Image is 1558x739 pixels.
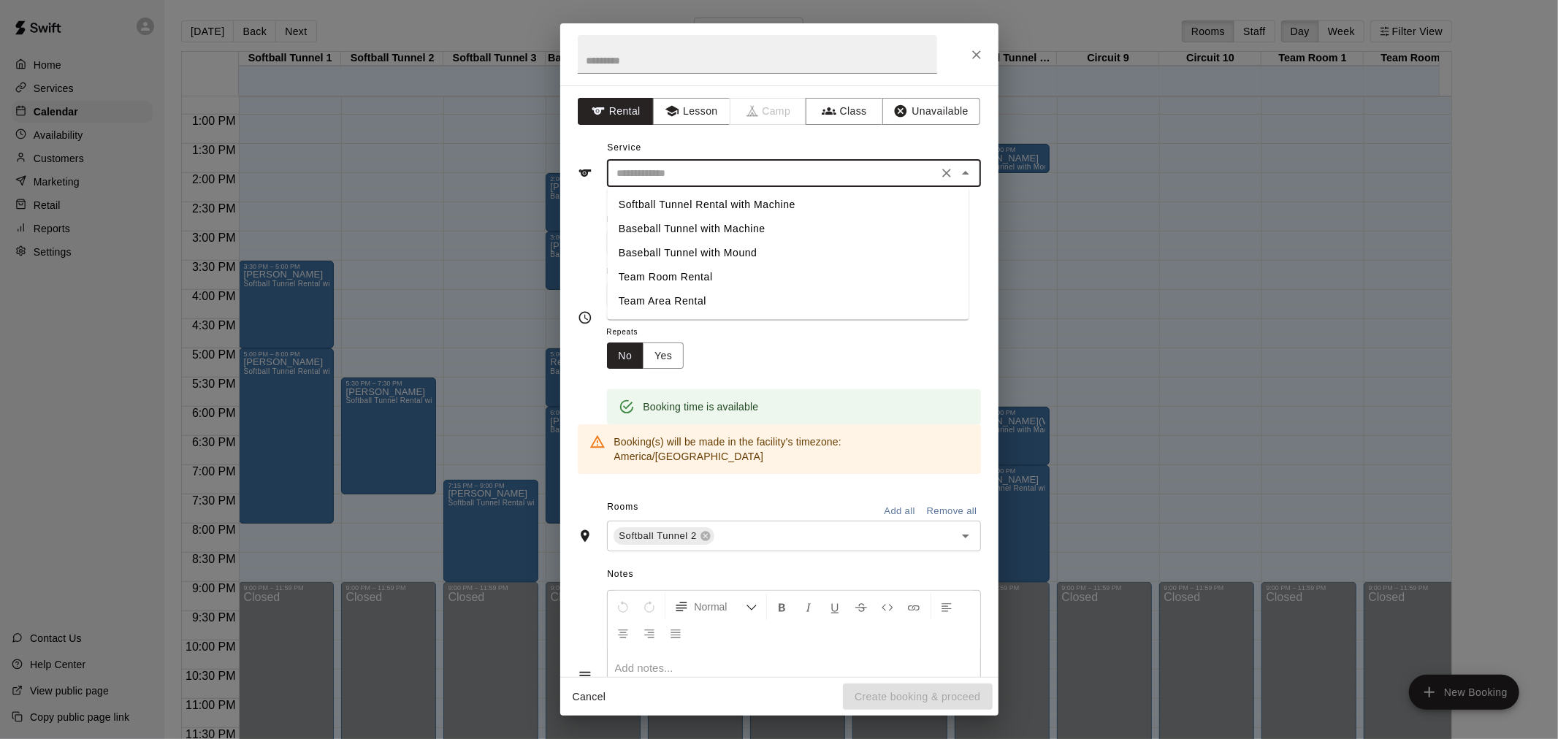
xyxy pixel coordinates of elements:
[796,594,821,620] button: Format Italics
[668,594,763,620] button: Formatting Options
[614,529,703,543] span: Softball Tunnel 2
[695,600,746,614] span: Normal
[936,163,957,183] button: Clear
[806,98,882,125] button: Class
[607,193,969,217] li: Softball Tunnel Rental with Machine
[849,594,874,620] button: Format Strikethrough
[882,98,980,125] button: Unavailable
[607,289,969,313] li: Team Area Rental
[637,594,662,620] button: Redo
[653,98,730,125] button: Lesson
[607,342,684,369] div: outlined button group
[607,142,641,153] span: Service
[901,594,926,620] button: Insert Link
[643,342,684,369] button: Yes
[955,526,976,546] button: Open
[663,620,688,646] button: Justify Align
[963,42,990,68] button: Close
[607,241,969,265] li: Baseball Tunnel with Mound
[644,394,759,420] div: Booking time is available
[877,500,923,523] button: Add all
[607,323,696,342] span: Repeats
[614,527,714,545] div: Softball Tunnel 2
[578,668,592,683] svg: Notes
[611,620,635,646] button: Center Align
[637,620,662,646] button: Right Align
[607,502,638,512] span: Rooms
[614,429,969,470] div: Booking(s) will be made in the facility's timezone: America/[GEOGRAPHIC_DATA]
[607,217,969,241] li: Baseball Tunnel with Machine
[875,594,900,620] button: Insert Code
[607,563,980,586] span: Notes
[770,594,795,620] button: Format Bold
[578,166,592,180] svg: Service
[730,98,807,125] span: Camps can only be created in the Services page
[923,500,981,523] button: Remove all
[578,310,592,325] svg: Timing
[822,594,847,620] button: Format Underline
[578,98,654,125] button: Rental
[934,594,959,620] button: Left Align
[955,163,976,183] button: Close
[611,594,635,620] button: Undo
[578,529,592,543] svg: Rooms
[607,265,969,289] li: Team Room Rental
[607,342,644,369] button: No
[566,684,613,711] button: Cancel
